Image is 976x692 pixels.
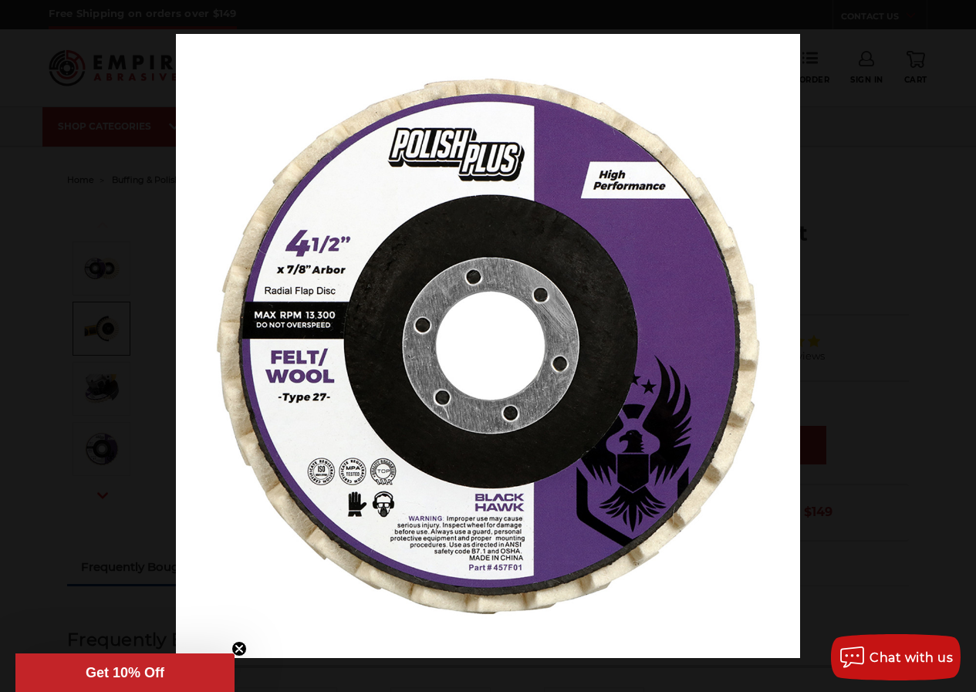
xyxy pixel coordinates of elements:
[231,641,247,657] button: Close teaser
[831,634,961,680] button: Chat with us
[176,34,800,658] img: 4.5_Inch_Polishing_Flap_Disc_-_Front__90654.1573077269.JPG
[15,653,235,692] div: Get 10% OffClose teaser
[86,665,164,680] span: Get 10% Off
[870,650,953,665] span: Chat with us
